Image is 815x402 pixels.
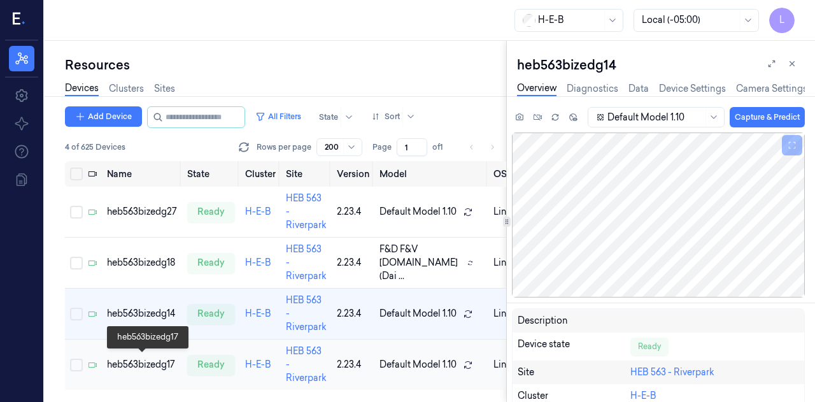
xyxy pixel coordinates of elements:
[337,307,369,320] div: 2.23.4
[736,82,807,96] a: Camera Settings
[65,141,125,153] span: 4 of 625 Devices
[187,304,235,324] div: ready
[493,205,516,219] p: linux
[337,205,369,219] div: 2.23.4
[281,161,332,187] th: Site
[337,256,369,269] div: 2.23.4
[517,82,556,96] a: Overview
[250,106,306,127] button: All Filters
[379,307,457,320] span: Default Model 1.10
[70,359,83,371] button: Select row
[70,206,83,219] button: Select row
[286,243,327,282] a: HEB 563 - Riverpark
[107,358,177,371] div: heb563bizedg17
[240,161,281,187] th: Cluster
[154,82,175,96] a: Sites
[65,56,506,74] div: Resources
[518,314,630,327] div: Description
[187,253,235,273] div: ready
[102,161,182,187] th: Name
[628,82,649,96] a: Data
[245,359,271,370] a: H-E-B
[245,206,271,217] a: H-E-B
[493,307,516,320] p: linux
[286,294,327,333] a: HEB 563 - Riverpark
[517,56,805,74] div: heb563bizedg14
[337,358,369,371] div: 2.23.4
[432,141,453,153] span: of 1
[70,168,83,180] button: Select all
[109,82,144,96] a: Clusters
[372,141,392,153] span: Page
[630,338,669,355] div: Ready
[332,161,374,187] th: Version
[567,82,618,96] a: Diagnostics
[187,355,235,375] div: ready
[70,308,83,320] button: Select row
[70,257,83,269] button: Select row
[65,82,99,96] a: Devices
[379,243,462,283] span: F&D F&V [DOMAIN_NAME] (Dai ...
[769,8,795,33] button: L
[379,205,457,219] span: Default Model 1.10
[187,202,235,222] div: ready
[107,307,177,320] div: heb563bizedg14
[182,161,240,187] th: State
[374,161,488,187] th: Model
[257,141,311,153] p: Rows per page
[488,161,521,187] th: OS
[107,256,177,269] div: heb563bizedg18
[463,138,501,156] nav: pagination
[493,256,516,269] p: linux
[630,366,714,378] a: HEB 563 - Riverpark
[518,338,630,355] div: Device state
[659,82,726,96] a: Device Settings
[730,107,805,127] button: Capture & Predict
[286,345,327,384] a: HEB 563 - Riverpark
[630,390,656,401] a: H-E-B
[245,257,271,268] a: H-E-B
[245,308,271,319] a: H-E-B
[65,106,142,127] button: Add Device
[518,366,630,379] div: Site
[286,192,327,231] a: HEB 563 - Riverpark
[379,358,457,371] span: Default Model 1.10
[493,358,516,371] p: linux
[107,205,177,219] div: heb563bizedg27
